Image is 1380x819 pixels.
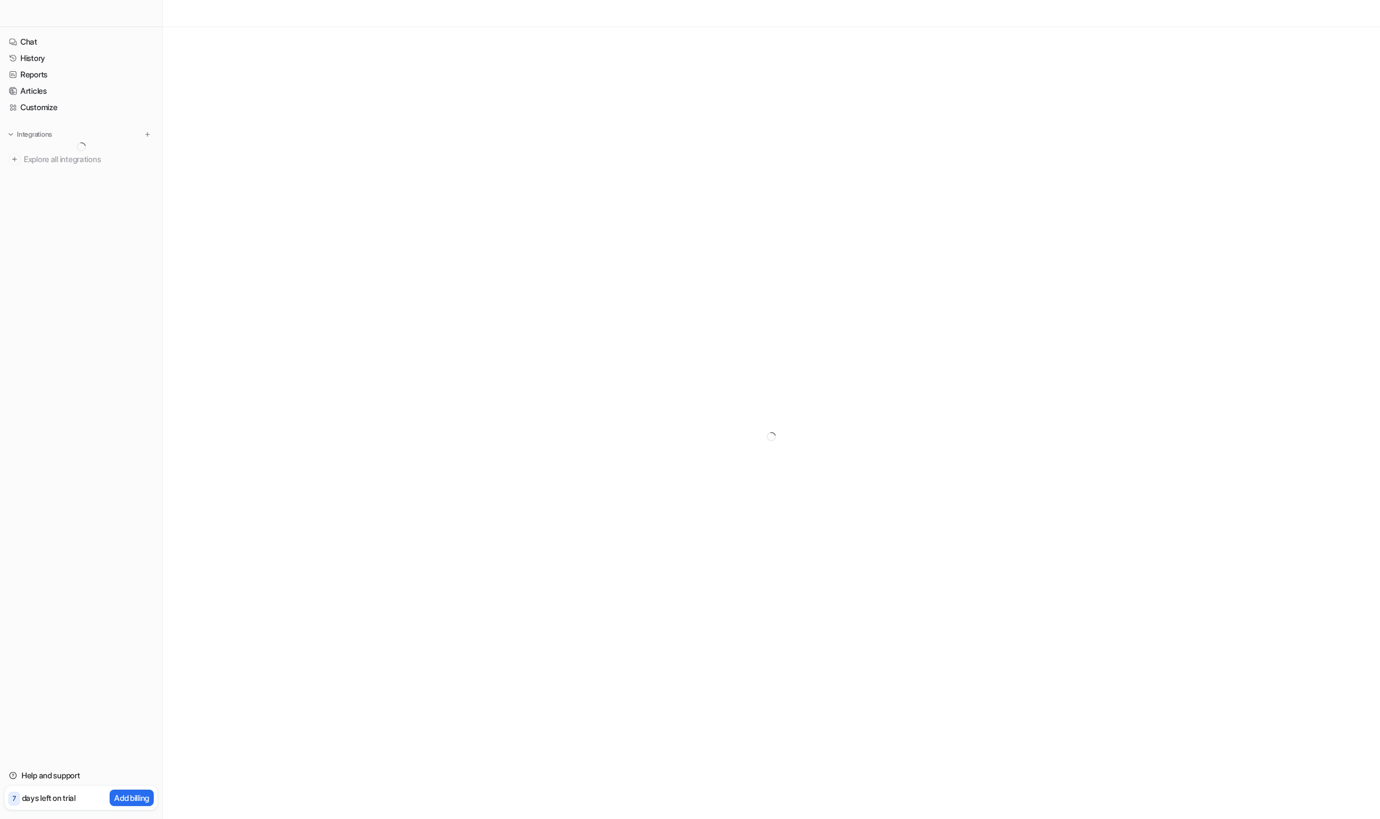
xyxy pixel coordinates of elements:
[17,130,52,139] p: Integrations
[9,154,20,165] img: explore all integrations
[114,792,149,804] p: Add billing
[5,129,55,140] button: Integrations
[5,99,158,115] a: Customize
[24,150,153,168] span: Explore all integrations
[5,151,158,167] a: Explore all integrations
[144,130,151,138] img: menu_add.svg
[7,130,15,138] img: expand menu
[5,67,158,82] a: Reports
[5,50,158,66] a: History
[5,34,158,50] a: Chat
[22,792,76,804] p: days left on trial
[12,794,16,804] p: 7
[5,768,158,783] a: Help and support
[110,790,154,806] button: Add billing
[5,83,158,99] a: Articles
